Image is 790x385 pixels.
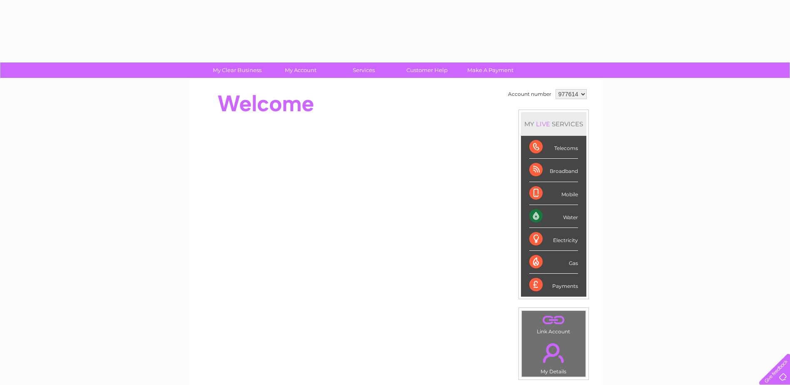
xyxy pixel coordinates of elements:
[203,62,272,78] a: My Clear Business
[529,228,578,251] div: Electricity
[524,313,583,327] a: .
[529,251,578,274] div: Gas
[521,310,586,337] td: Link Account
[266,62,335,78] a: My Account
[329,62,398,78] a: Services
[506,87,553,101] td: Account number
[524,338,583,367] a: .
[456,62,525,78] a: Make A Payment
[529,182,578,205] div: Mobile
[393,62,461,78] a: Customer Help
[521,112,586,136] div: MY SERVICES
[534,120,552,128] div: LIVE
[529,205,578,228] div: Water
[529,274,578,296] div: Payments
[521,336,586,377] td: My Details
[529,136,578,159] div: Telecoms
[529,159,578,182] div: Broadband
